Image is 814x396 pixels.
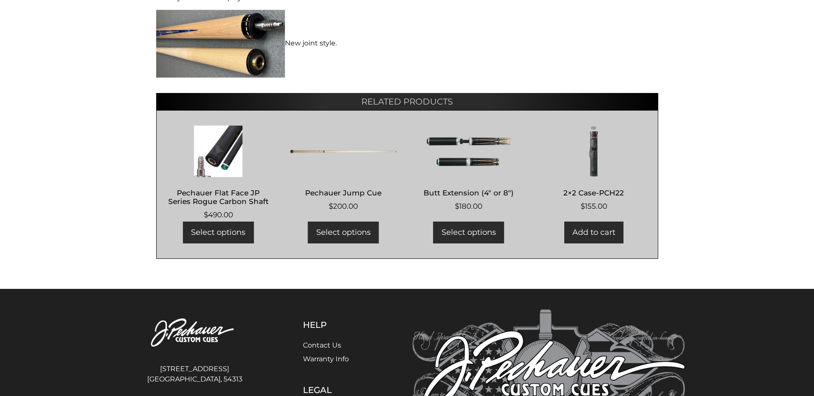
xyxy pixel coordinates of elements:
span: $ [204,210,208,219]
bdi: 200.00 [329,202,358,210]
h5: Help [303,320,369,330]
img: Pechauer Jump Cue [290,126,397,177]
a: 2×2 Case-PCH22 $155.00 [540,126,647,212]
a: Warranty Info [303,355,349,363]
a: Pechauer Jump Cue $200.00 [290,126,397,212]
img: 2x2 Case-PCH22 [540,126,647,177]
a: Add to cart: “2x2 Case-PCH22” [564,222,623,243]
h2: 2×2 Case-PCH22 [540,185,647,201]
span: $ [329,202,333,210]
span: $ [581,202,585,210]
h2: Butt Extension (4″ or 8″) [415,185,522,201]
address: [STREET_ADDRESS] [GEOGRAPHIC_DATA], 54313 [129,360,260,388]
a: Add to cart: “Butt Extension (4" or 8")” [433,222,504,243]
img: Butt Extension (4" or 8") [415,126,522,177]
bdi: 180.00 [455,202,482,210]
a: Contact Us [303,341,341,349]
p: New joint style. [156,10,402,78]
img: Pechauer Flat Face JP Series Rogue Carbon Shaft [165,126,272,177]
a: Pechauer Flat Face JP Series Rogue Carbon Shaft $490.00 [165,126,272,220]
h2: Related products [156,93,658,110]
a: Add to cart: “Pechauer Flat Face JP Series Rogue Carbon Shaft” [183,222,254,243]
h2: Pechauer Jump Cue [290,185,397,201]
h5: Legal [303,385,369,395]
bdi: 490.00 [204,210,233,219]
a: Add to cart: “Pechauer Jump Cue” [308,222,379,243]
h2: Pechauer Flat Face JP Series Rogue Carbon Shaft [165,185,272,210]
a: Butt Extension (4″ or 8″) $180.00 [415,126,522,212]
img: Pechauer Custom Cues [129,309,260,357]
span: $ [455,202,459,210]
bdi: 155.00 [581,202,607,210]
